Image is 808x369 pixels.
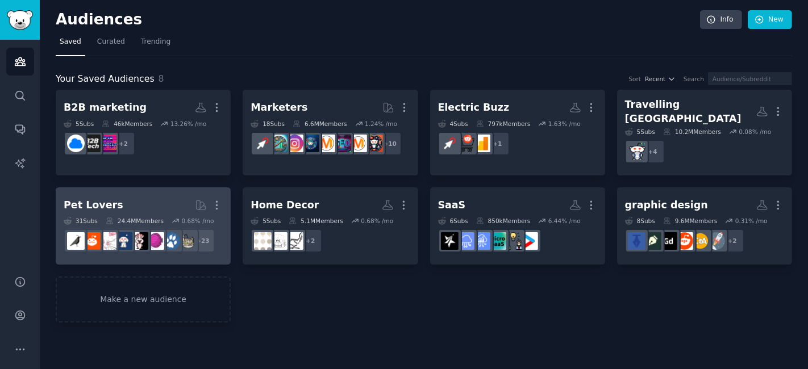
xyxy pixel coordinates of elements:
div: Electric Buzz [438,100,510,115]
img: malelivingspace [286,232,303,250]
div: SaaS [438,198,466,212]
div: 6.6M Members [293,120,347,128]
div: 18 Sub s [251,120,285,128]
img: cats [178,232,196,250]
img: InstagramMarketing [286,135,303,152]
img: solotravel [628,142,645,160]
img: GraphicDesignJobs [628,232,645,250]
a: B2B marketing5Subs46kMembers13.26% /mo+2b2b_content_marketingB2BTechMarketingB2BSaaS [56,90,231,175]
div: + 2 [111,132,135,156]
h2: Audiences [56,11,700,29]
div: + 4 [641,140,665,163]
a: Electric Buzz4Subs797kMembers1.63% /mo+1PPC_AnalyticsecommercePPC [430,90,605,175]
img: logodesign [676,232,693,250]
div: + 1 [486,132,510,156]
div: 5 Sub s [251,217,281,225]
span: Your Saved Audiences [56,72,155,86]
img: SEO [334,135,351,152]
div: 9.6M Members [663,217,717,225]
img: dogs [163,232,180,250]
img: parrots [131,232,148,250]
img: b2b_content_marketing [99,135,116,152]
img: birding [67,232,85,250]
a: New [748,10,792,30]
span: Trending [141,37,170,47]
img: RATS [99,232,116,250]
img: graphic_design [644,232,661,250]
a: Make a new audience [56,276,231,322]
div: 1.24 % /mo [365,120,397,128]
a: Info [700,10,742,30]
div: 13.26 % /mo [170,120,207,128]
span: Recent [645,75,665,83]
div: 6 Sub s [438,217,468,225]
img: startups [707,232,725,250]
img: GummySearch logo [7,10,33,30]
div: 0.31 % /mo [735,217,768,225]
img: SaaS [457,232,474,250]
img: dogswithjobs [115,232,132,250]
input: Audience/Subreddit [708,72,792,85]
div: 46k Members [102,120,152,128]
img: SaaSSales [473,232,490,250]
img: ecommerce [457,135,474,152]
div: + 23 [191,229,215,253]
div: + 2 [298,229,322,253]
div: 4 Sub s [438,120,468,128]
div: Marketers [251,100,307,115]
div: 0.68 % /mo [181,217,214,225]
div: 6.44 % /mo [548,217,581,225]
button: Recent [645,75,676,83]
div: + 2 [720,229,744,253]
img: PPC [254,135,272,152]
img: PPC [441,135,459,152]
div: 10.2M Members [663,128,721,136]
div: 8 Sub s [625,217,655,225]
img: growmybusiness [505,232,522,250]
div: 5.1M Members [289,217,343,225]
a: Pet Lovers31Subs24.4MMembers0.68% /mo+23catsdogsAquariumsparrotsdogswithjobsRATSBeardedDragonsbir... [56,187,231,265]
div: + 10 [378,132,402,156]
img: Affiliatemarketing [270,135,288,152]
a: Marketers18Subs6.6MMembers1.24% /mo+10socialmediamarketingSEODigitalMarketingdigital_marketingIns... [243,90,418,175]
img: homedecoratingCJ [254,232,272,250]
img: InteriorDesign [270,232,288,250]
a: SaaS6Subs850kMembers6.44% /mostartupgrowmybusinessmicrosaasSaaSSalesSaaSSaaSMarketing [430,187,605,265]
div: 1.63 % /mo [548,120,581,128]
img: digital_marketing [302,135,319,152]
div: 31 Sub s [64,217,98,225]
img: B2BTechMarketing [83,135,101,152]
a: Curated [93,33,129,56]
a: graphic design8Subs9.6MMembers0.31% /mo+2startupscreative_advertisinglogodesignGraphicDesigninggr... [617,187,792,265]
a: Home Decor5Subs5.1MMembers0.68% /mo+2malelivingspaceInteriorDesignhomedecoratingCJ [243,187,418,265]
img: Aquariums [147,232,164,250]
img: BeardedDragons [83,232,101,250]
img: SaaSMarketing [441,232,459,250]
div: Sort [629,75,642,83]
span: Curated [97,37,125,47]
img: GraphicDesigning [660,232,677,250]
div: 0.08 % /mo [739,128,772,136]
div: 797k Members [476,120,531,128]
div: 0.68 % /mo [361,217,393,225]
img: microsaas [489,232,506,250]
a: Trending [137,33,174,56]
img: socialmedia [365,135,383,152]
div: 5 Sub s [625,128,655,136]
img: B2BSaaS [67,135,85,152]
div: 24.4M Members [106,217,164,225]
img: creative_advertising [692,232,709,250]
div: Home Decor [251,198,319,212]
span: Saved [60,37,81,47]
a: Travelling [GEOGRAPHIC_DATA]5Subs10.2MMembers0.08% /mo+4solotravel [617,90,792,175]
div: 5 Sub s [64,120,94,128]
img: DigitalMarketing [318,135,335,152]
div: Travelling [GEOGRAPHIC_DATA] [625,98,756,125]
img: PPC_Analytics [473,135,490,152]
div: graphic design [625,198,708,212]
div: 850k Members [476,217,531,225]
img: marketing [349,135,367,152]
div: Search [684,75,704,83]
div: B2B marketing [64,100,147,115]
a: Saved [56,33,85,56]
